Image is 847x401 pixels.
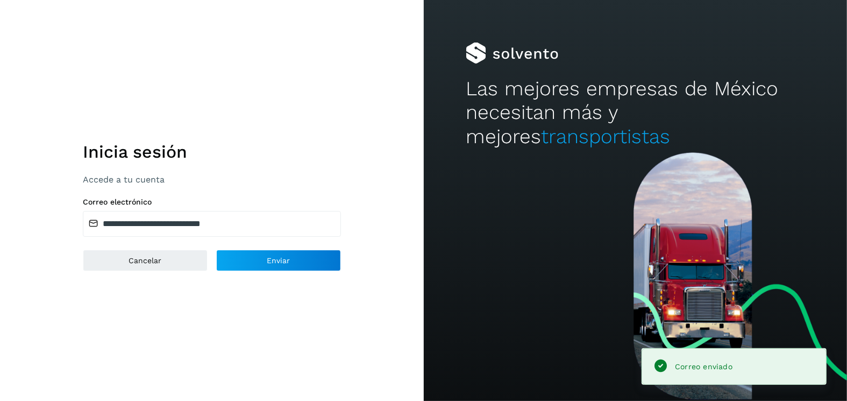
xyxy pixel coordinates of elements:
span: Enviar [267,257,290,264]
p: Accede a tu cuenta [83,174,341,185]
button: Cancelar [83,250,208,271]
span: Correo enviado [675,362,732,371]
span: transportistas [541,125,670,148]
span: Cancelar [129,257,161,264]
label: Correo electrónico [83,198,341,207]
h1: Inicia sesión [83,142,341,162]
h2: Las mejores empresas de México necesitan más y mejores [466,77,805,149]
button: Enviar [216,250,341,271]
